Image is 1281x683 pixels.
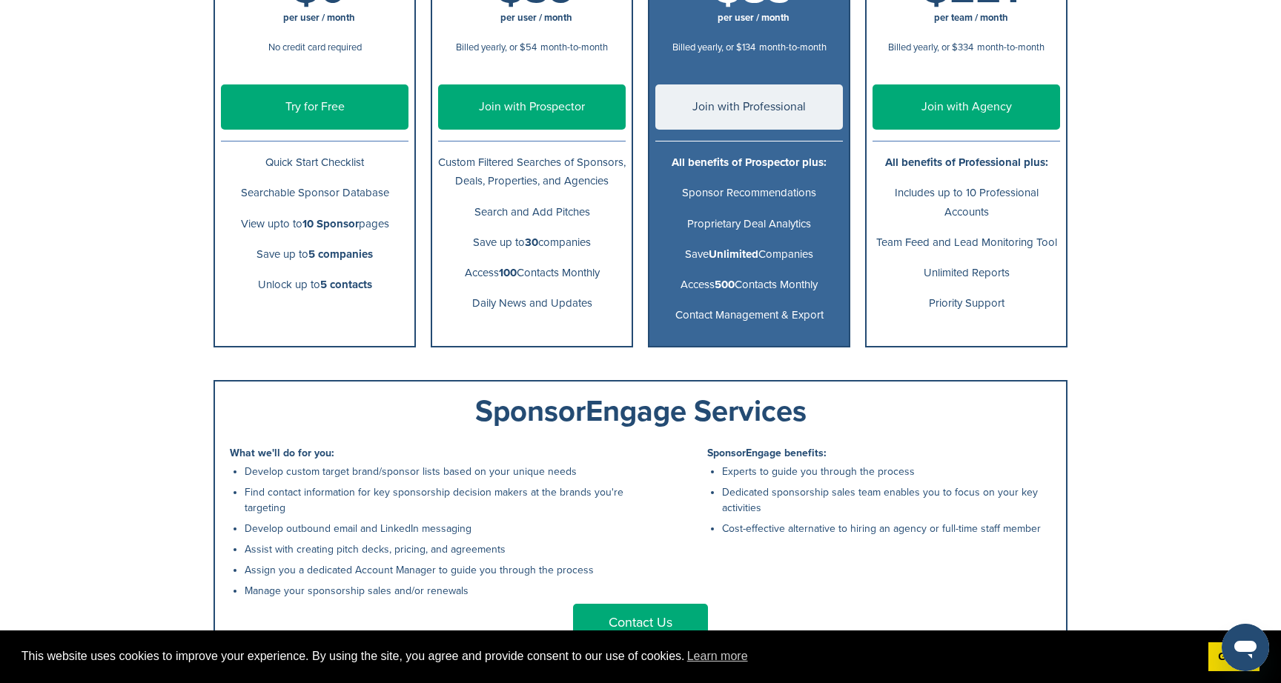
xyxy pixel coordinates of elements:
li: Find contact information for key sponsorship decision makers at the brands you're targeting [245,484,633,516]
p: Contact Management & Export [655,306,843,324]
span: No credit card required [268,41,362,53]
p: Save Companies [655,245,843,264]
b: 100 [499,266,517,279]
p: Unlock up to [221,276,408,294]
p: Custom Filtered Searches of Sponsors, Deals, Properties, and Agencies [438,153,626,190]
li: Cost-effective alternative to hiring an agency or full-time staff member [722,521,1051,536]
span: per user / month [283,12,355,24]
a: learn more about cookies [685,645,750,667]
p: Save up to companies [438,233,626,252]
span: month-to-month [540,41,608,53]
p: Priority Support [873,294,1060,313]
p: Search and Add Pitches [438,203,626,221]
span: per team / month [934,12,1008,24]
iframe: Button to launch messaging window [1222,624,1269,671]
div: SponsorEngage Services [230,396,1051,426]
p: Save up to [221,245,408,264]
li: Dedicated sponsorship sales team enables you to focus on your key activities [722,484,1051,516]
span: per user / month [718,12,790,24]
b: 5 companies [308,247,373,261]
span: This website uses cookies to improve your experience. By using the site, you agree and provide co... [21,645,1196,667]
li: Develop outbound email and LinkedIn messaging [245,521,633,536]
span: Billed yearly, or $54 [456,41,537,53]
a: dismiss cookie message [1208,642,1260,672]
p: View upto to pages [221,215,408,233]
b: 500 [715,278,735,291]
span: month-to-month [759,41,827,53]
p: Access Contacts Monthly [655,276,843,294]
span: per user / month [500,12,572,24]
b: SponsorEngage benefits: [707,447,827,459]
b: All benefits of Prospector plus: [672,156,827,169]
li: Assist with creating pitch decks, pricing, and agreements [245,542,633,557]
p: Sponsor Recommendations [655,184,843,202]
b: 5 contacts [320,278,372,291]
p: Unlimited Reports [873,264,1060,282]
a: Join with Agency [873,84,1060,130]
span: Billed yearly, or $134 [672,41,755,53]
p: Proprietary Deal Analytics [655,215,843,233]
p: Team Feed and Lead Monitoring Tool [873,233,1060,252]
p: Searchable Sponsor Database [221,184,408,202]
b: All benefits of Professional plus: [885,156,1048,169]
a: Join with Professional [655,84,843,130]
li: Manage your sponsorship sales and/or renewals [245,583,633,599]
li: Experts to guide you through the process [722,464,1051,479]
p: Daily News and Updates [438,294,626,313]
p: Quick Start Checklist [221,153,408,172]
li: Assign you a dedicated Account Manager to guide you through the process [245,562,633,578]
li: Develop custom target brand/sponsor lists based on your unique needs [245,464,633,479]
span: month-to-month [977,41,1045,53]
a: Join with Prospector [438,84,626,130]
span: Billed yearly, or $334 [888,41,973,53]
p: Includes up to 10 Professional Accounts [873,184,1060,221]
b: 30 [525,236,538,249]
p: Access Contacts Monthly [438,264,626,282]
b: Unlimited [709,247,758,261]
a: Contact Us [573,604,708,641]
a: Try for Free [221,84,408,130]
b: 10 Sponsor [302,217,359,230]
b: What we'll do for you: [230,447,334,459]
